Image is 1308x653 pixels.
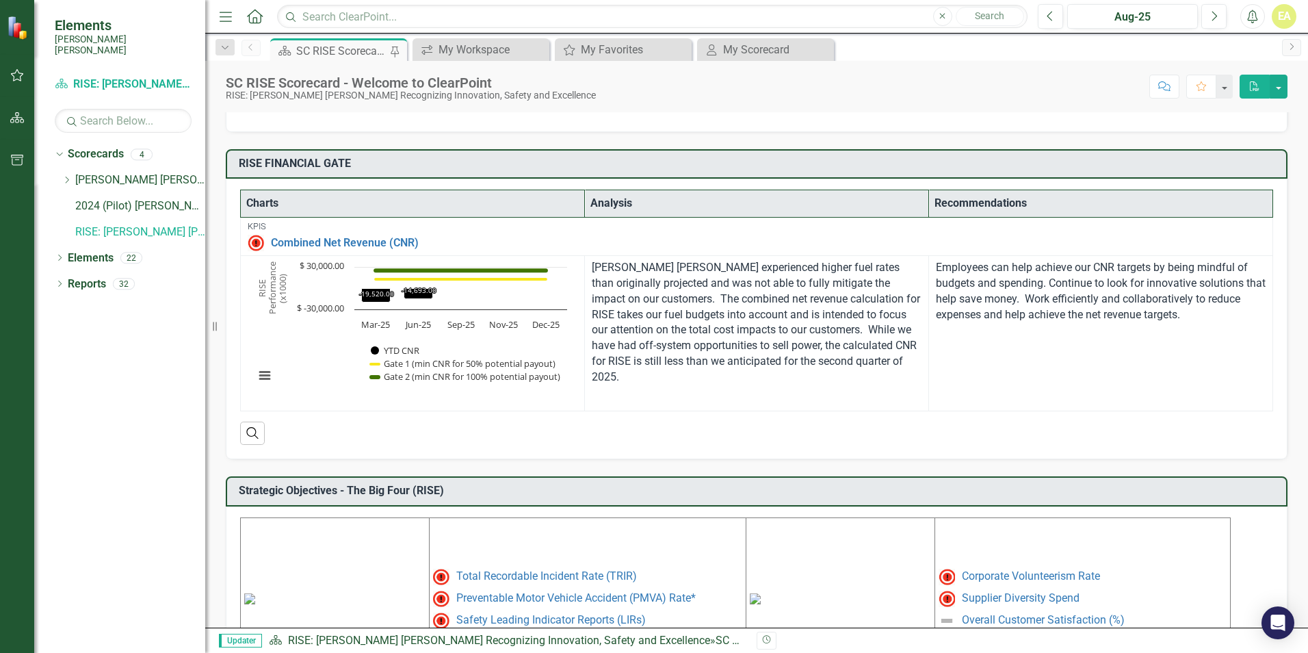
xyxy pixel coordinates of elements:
div: Aug-25 [1072,9,1193,25]
a: RISE: [PERSON_NAME] [PERSON_NAME] Recognizing Innovation, Safety and Excellence [55,77,192,92]
div: Open Intercom Messenger [1261,606,1294,639]
img: Above MAX Target [433,569,449,585]
a: My Favorites [558,41,688,58]
a: My Scorecard [701,41,830,58]
div: 32 [113,278,135,290]
text: Mar-25 [361,318,390,331]
button: Show Gate 2 (min CNR for 100% potential payout) [371,370,562,383]
div: » [269,633,746,649]
button: Show YTD CNR [371,344,421,357]
img: Not Meeting Target [433,591,449,607]
a: Combined Net Revenue (CNR) [271,237,1266,249]
a: Corporate Volunteerism Rate [962,569,1100,582]
span: Elements [55,17,192,34]
text: $ -30,000.00 [297,302,344,314]
button: Aug-25 [1067,4,1198,29]
a: Scorecards [68,146,124,162]
a: [PERSON_NAME] [PERSON_NAME] CORPORATE Balanced Scorecard [75,172,205,188]
a: Preventable Motor Vehicle Accident (PMVA) Rate* [456,591,696,604]
img: ClearPoint Strategy [7,16,31,40]
div: My Workspace [439,41,546,58]
img: Not Meeting Target [248,235,264,251]
svg: Interactive chart [248,260,574,397]
p: Employees can help achieve our CNR targets by being mindful of budgets and spending. Continue to ... [936,260,1266,322]
div: 22 [120,252,142,264]
div: 4 [131,149,153,160]
button: EA [1272,4,1296,29]
text: Dec-25 [532,318,560,331]
a: RISE: [PERSON_NAME] [PERSON_NAME] Recognizing Innovation, Safety and Excellence [75,225,205,240]
g: Gate 1 (min CNR for 50% potential payout), series 2 of 3. Line with 5 data points. [374,277,549,282]
div: RISE: [PERSON_NAME] [PERSON_NAME] Recognizing Innovation, Safety and Excellence [226,90,596,101]
img: mceclip4%20v2.png [750,593,761,604]
button: Show Gate 1 (min CNR for 50% potential payout) [371,357,556,370]
div: SC RISE Scorecard - Welcome to ClearPoint [296,42,387,60]
img: Below MIN Target [939,569,955,585]
text: Jun-25 [404,318,431,331]
a: Total Recordable Incident Rate (TRIR) [456,569,637,582]
span: Updater [219,634,262,648]
a: My Workspace [416,41,546,58]
a: RISE: [PERSON_NAME] [PERSON_NAME] Recognizing Innovation, Safety and Excellence [288,634,710,647]
input: Search ClearPoint... [277,5,1028,29]
text: -19,520.00 [359,289,394,298]
span: Search [975,10,1004,21]
img: Not Meeting Target [433,613,449,629]
small: [PERSON_NAME] [PERSON_NAME] [55,34,192,56]
h3: Strategic Objectives - The Big Four (RISE) [239,485,1279,497]
div: My Scorecard [723,41,830,58]
img: Below MIN Target [939,591,955,607]
a: Elements [68,251,114,266]
a: Supplier Diversity Spend [962,591,1080,604]
g: Gate 2 (min CNR for 100% potential payout), series 3 of 3. Line with 5 data points. [374,268,549,273]
div: SC RISE Scorecard - Welcome to ClearPoint [716,634,924,647]
text: $ 30,000.00 [300,259,344,272]
a: Reports [68,277,106,292]
button: View chart menu, Chart [255,366,274,385]
text: RISE Performance (x1000) [256,262,289,315]
a: 2024 (Pilot) [PERSON_NAME] [PERSON_NAME] Corporate Scorecard [75,199,205,214]
img: Not Defined [939,613,955,629]
text: Nov-25 [489,318,518,331]
h3: RISE FINANCIAL GATE [239,157,1279,170]
a: Overall Customer Satisfaction (%) [962,613,1125,626]
input: Search Below... [55,109,192,133]
button: Search [956,7,1024,26]
text: Sep-25 [447,318,475,331]
div: My Favorites [581,41,688,58]
path: Mar-25, -19,520. YTD CNR . [362,289,391,303]
path: Jun-25, -14,693. YTD CNR . [404,289,433,299]
span: [PERSON_NAME] [PERSON_NAME] experienced higher fuel rates than originally projected and was not a... [592,261,920,383]
div: Chart. Highcharts interactive chart. [248,260,577,397]
div: KPIs [248,222,1266,231]
img: mceclip0%20v11.png [244,593,255,604]
a: Safety Leading Indicator Reports (LIRs) [456,613,646,626]
text: -14,693.00 [402,285,436,295]
div: SC RISE Scorecard - Welcome to ClearPoint [226,75,596,90]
